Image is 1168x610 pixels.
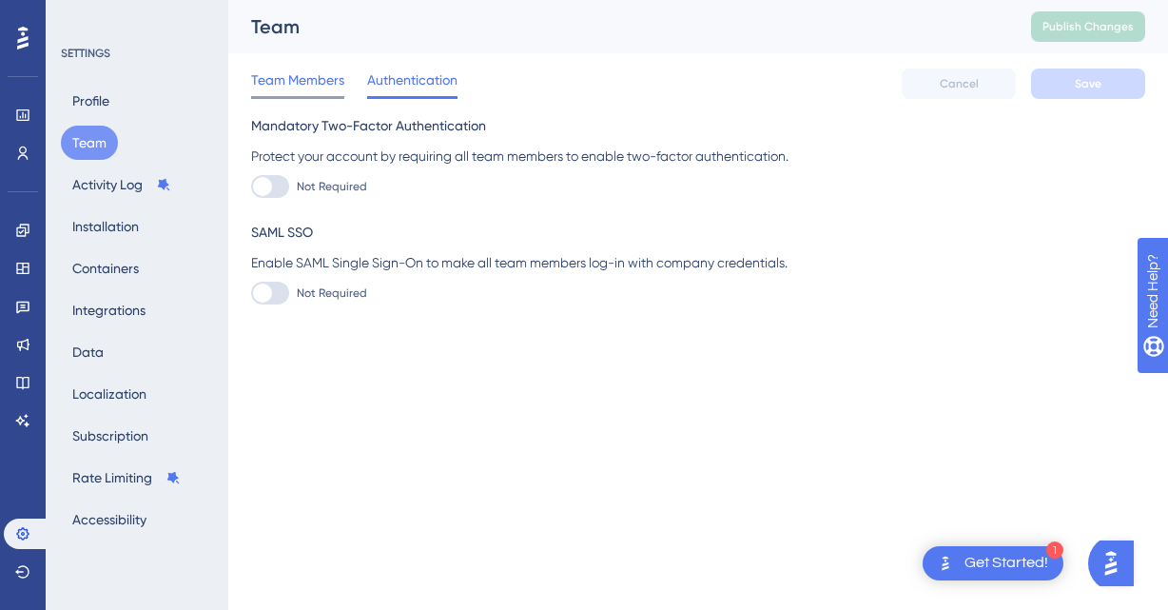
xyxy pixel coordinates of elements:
span: Not Required [297,179,367,194]
span: Save [1075,76,1101,91]
span: Team Members [251,69,344,91]
button: Accessibility [61,502,158,537]
div: Get Started! [964,553,1048,574]
button: Profile [61,84,121,118]
div: Team [251,13,983,40]
button: Containers [61,251,150,285]
span: Cancel [940,76,979,91]
span: Authentication [367,69,457,91]
span: Need Help? [45,5,119,28]
button: Subscription [61,419,160,453]
button: Save [1031,69,1145,99]
span: Not Required [297,285,367,301]
div: SAML SSO [251,221,1145,244]
div: Mandatory Two-Factor Authentication [251,114,1145,137]
button: Data [61,335,115,369]
button: Team [61,126,118,160]
img: launcher-image-alternative-text [934,552,957,575]
div: Enable SAML Single Sign-On to make all team members log-in with company credentials. [251,251,1145,274]
button: Cancel [902,69,1016,99]
button: Activity Log [61,167,183,202]
button: Localization [61,377,158,411]
div: 1 [1046,541,1063,559]
button: Installation [61,209,150,244]
button: Publish Changes [1031,11,1145,42]
span: Publish Changes [1042,19,1134,34]
div: Open Get Started! checklist, remaining modules: 1 [923,546,1063,580]
iframe: UserGuiding AI Assistant Launcher [1088,535,1145,592]
div: Protect your account by requiring all team members to enable two-factor authentication. [251,145,1145,167]
button: Integrations [61,293,157,327]
button: Rate Limiting [61,461,192,495]
div: SETTINGS [61,46,215,61]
